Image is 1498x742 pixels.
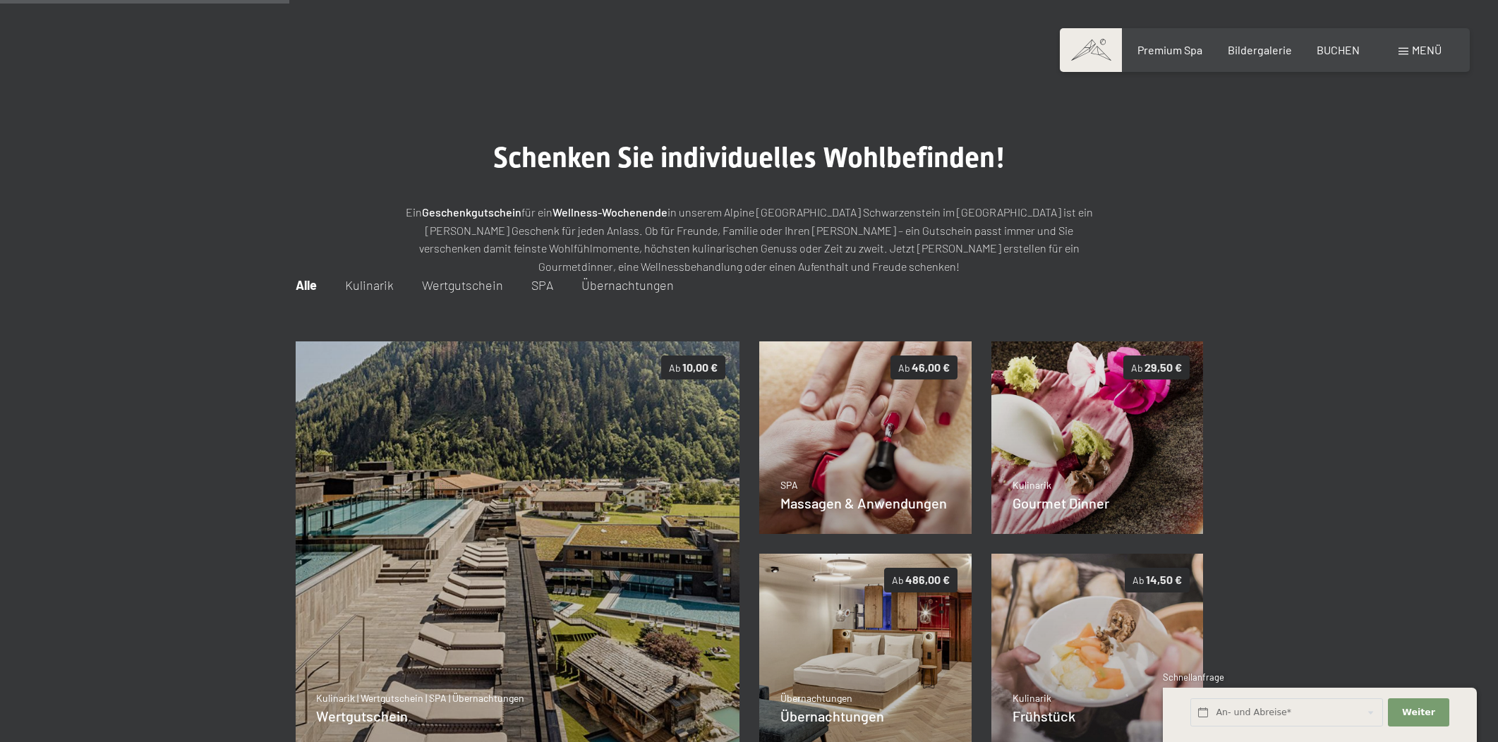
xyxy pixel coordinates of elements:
span: Weiter [1402,706,1435,719]
button: Weiter [1388,698,1449,727]
a: Premium Spa [1137,43,1202,56]
span: Menü [1412,43,1442,56]
a: Bildergalerie [1228,43,1292,56]
span: Schenken Sie individuelles Wohlbefinden! [493,141,1005,174]
strong: Wellness-Wochenende [552,205,668,219]
span: Schnellanfrage [1163,671,1224,683]
strong: Geschenkgutschein [422,205,521,219]
p: Ein für ein in unserem Alpine [GEOGRAPHIC_DATA] Schwarzenstein im [GEOGRAPHIC_DATA] ist ein [PERS... [397,203,1102,275]
a: BUCHEN [1317,43,1360,56]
